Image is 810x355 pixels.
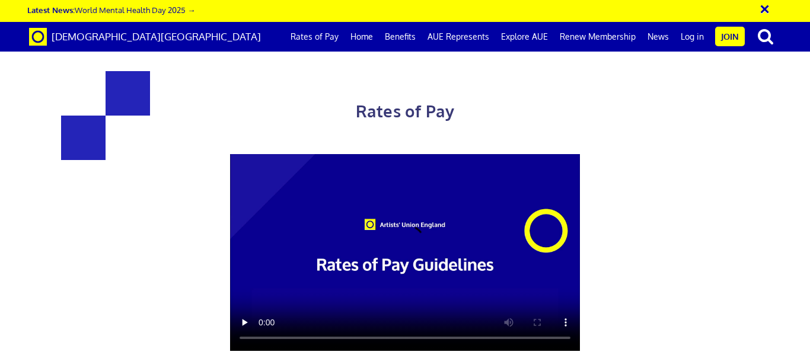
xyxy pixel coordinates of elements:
a: Brand [DEMOGRAPHIC_DATA][GEOGRAPHIC_DATA] [20,22,270,52]
a: Latest News:World Mental Health Day 2025 → [27,5,195,15]
a: Log in [675,22,710,52]
a: Join [715,27,745,46]
a: Rates of Pay [285,22,345,52]
a: Explore AUE [495,22,554,52]
a: Benefits [379,22,422,52]
a: AUE Represents [422,22,495,52]
a: Renew Membership [554,22,642,52]
a: News [642,22,675,52]
strong: Latest News: [27,5,75,15]
span: Rates of Pay [356,101,454,121]
a: Home [345,22,379,52]
button: search [747,24,784,49]
span: [DEMOGRAPHIC_DATA][GEOGRAPHIC_DATA] [52,30,261,43]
